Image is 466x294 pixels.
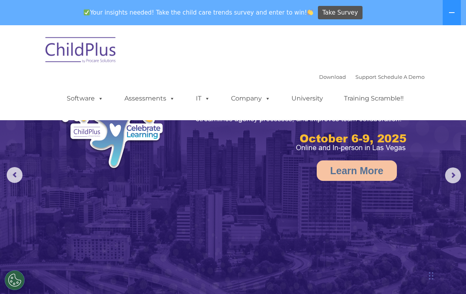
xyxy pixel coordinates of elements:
[355,74,376,80] a: Support
[317,160,397,181] a: Learn More
[318,6,363,20] a: Take Survey
[188,91,218,106] a: IT
[5,270,24,290] button: Cookies Settings
[116,91,183,106] a: Assessments
[319,74,425,80] font: |
[284,91,331,106] a: University
[59,91,111,106] a: Software
[80,5,317,20] span: Your insights needed! Take the child care trends survey and enter to win!
[319,74,346,80] a: Download
[336,91,412,106] a: Training Scramble!!
[84,9,90,15] img: ✅
[307,9,313,15] img: 👏
[322,6,358,20] span: Take Survey
[223,91,278,106] a: Company
[41,32,120,71] img: ChildPlus by Procare Solutions
[427,256,466,294] iframe: Chat Widget
[429,264,434,288] div: Drag
[378,74,425,80] a: Schedule A Demo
